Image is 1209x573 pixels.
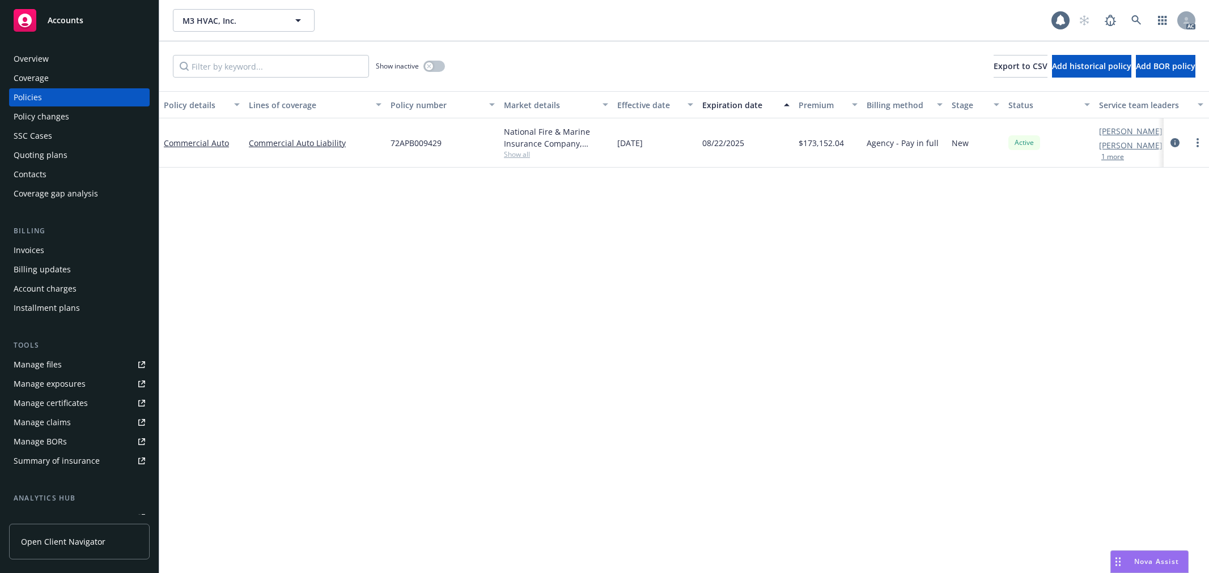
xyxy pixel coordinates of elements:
span: M3 HVAC, Inc. [183,15,281,27]
button: Premium [794,91,862,118]
div: Billing method [867,99,930,111]
div: Overview [14,50,49,68]
a: more [1191,136,1204,149]
div: Manage claims [14,413,71,431]
span: Nova Assist [1134,557,1179,566]
span: Show all [504,149,608,159]
div: Drag to move [1111,551,1125,572]
div: Invoices [14,241,44,259]
a: Manage files [9,356,150,374]
button: Service team leaders [1095,91,1208,118]
button: Lines of coverage [244,91,386,118]
button: Stage [947,91,1004,118]
button: Policy number [386,91,499,118]
div: Installment plans [14,299,80,317]
div: Summary of insurance [14,452,100,470]
div: National Fire & Marine Insurance Company, Berkshire Hathaway Specialty Insurance, RT Specialty In... [504,126,608,149]
a: Quoting plans [9,146,150,164]
a: SSC Cases [9,127,150,145]
a: Installment plans [9,299,150,317]
button: Export to CSV [994,55,1047,78]
span: Add historical policy [1052,61,1131,71]
a: Billing updates [9,260,150,279]
a: Contacts [9,165,150,183]
div: Policy changes [14,108,69,126]
button: Nova Assist [1110,550,1189,573]
a: Start snowing [1073,9,1096,32]
div: Manage exposures [14,375,86,393]
a: circleInformation [1168,136,1182,149]
div: Manage files [14,356,62,374]
div: Quoting plans [14,146,67,164]
div: Service team leaders [1099,99,1191,111]
button: Expiration date [698,91,794,118]
span: Show inactive [376,61,419,71]
div: SSC Cases [14,127,52,145]
div: Lines of coverage [249,99,369,111]
a: Coverage gap analysis [9,185,150,203]
button: Billing method [862,91,947,118]
span: 72APB009429 [391,137,442,149]
span: Active [1013,138,1036,148]
a: Commercial Auto Liability [249,137,381,149]
a: [PERSON_NAME] [1099,139,1163,151]
a: Summary of insurance [9,452,150,470]
a: Policies [9,88,150,106]
span: Add BOR policy [1136,61,1195,71]
div: Manage certificates [14,394,88,412]
div: Premium [799,99,845,111]
button: 1 more [1101,153,1124,160]
a: Loss summary generator [9,508,150,527]
div: Manage BORs [14,433,67,451]
span: Export to CSV [994,61,1047,71]
button: Add historical policy [1052,55,1131,78]
div: Coverage [14,69,49,87]
div: Policies [14,88,42,106]
a: Manage BORs [9,433,150,451]
div: Policy number [391,99,482,111]
div: Contacts [14,165,46,183]
div: Billing [9,225,150,237]
div: Stage [952,99,987,111]
div: Tools [9,340,150,351]
a: Account charges [9,280,150,298]
a: Search [1125,9,1148,32]
button: Market details [499,91,613,118]
input: Filter by keyword... [173,55,369,78]
div: Effective date [617,99,681,111]
div: Billing updates [14,260,71,279]
div: Expiration date [702,99,777,111]
a: Manage certificates [9,394,150,412]
button: Add BOR policy [1136,55,1195,78]
div: Policy details [164,99,227,111]
span: Agency - Pay in full [867,137,939,149]
a: [PERSON_NAME] [1099,125,1163,137]
div: Status [1008,99,1078,111]
div: Analytics hub [9,493,150,504]
div: Market details [504,99,596,111]
a: Invoices [9,241,150,259]
span: Accounts [48,16,83,25]
a: Overview [9,50,150,68]
span: Open Client Navigator [21,536,105,548]
span: 08/22/2025 [702,137,744,149]
span: [DATE] [617,137,643,149]
a: Switch app [1151,9,1174,32]
a: Coverage [9,69,150,87]
button: Status [1004,91,1095,118]
a: Commercial Auto [164,138,229,148]
button: Effective date [613,91,698,118]
a: Policy changes [9,108,150,126]
a: Report a Bug [1099,9,1122,32]
a: Manage claims [9,413,150,431]
button: Policy details [159,91,244,118]
div: Coverage gap analysis [14,185,98,203]
button: M3 HVAC, Inc. [173,9,315,32]
span: $173,152.04 [799,137,844,149]
div: Account charges [14,280,77,298]
div: Loss summary generator [14,508,108,527]
span: New [952,137,969,149]
a: Accounts [9,5,150,36]
a: Manage exposures [9,375,150,393]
